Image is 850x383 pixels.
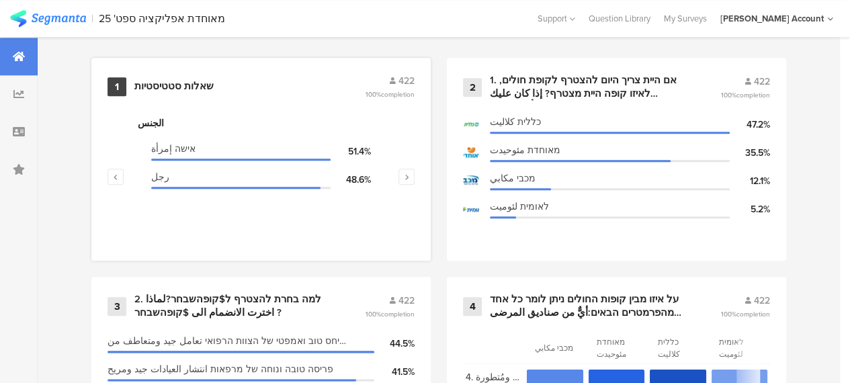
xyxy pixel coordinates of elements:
[538,8,575,29] div: Support
[108,362,333,376] span: פריסה טובה ונוחה של מרפאות انتشار العيادات جيد ومريح
[381,89,415,99] span: completion
[463,201,479,217] img: d3718dnoaommpf.cloudfront.net%2Fitem%2Fb24d211da39b65e73b4e.png
[108,334,368,348] span: יחס טוב ואמפטי של הצוות הרפואי تعامل جيد ومتعاطف من الطاقم الطبي
[719,336,759,360] section: לאומית لئوميت
[366,89,415,99] span: 100%
[730,202,770,216] div: 5.2%
[138,116,384,130] div: الجنس
[463,297,482,316] div: 4
[151,170,169,184] span: رجل
[463,173,479,189] img: d3718dnoaommpf.cloudfront.net%2Fitem%2F8b64f2de7b9de0190842.jpg
[720,12,824,25] div: [PERSON_NAME] Account
[730,174,770,188] div: 12.1%
[535,342,575,354] section: מכבי مكابي
[721,90,770,100] span: 100%
[366,309,415,319] span: 100%
[736,309,770,319] span: completion
[331,173,371,187] div: 48.6%
[490,74,688,100] div: 1. אם היית צריך היום להצטרף לקופת חולים, לאיזו קופה היית מצטרף? إذا كان عليك الانضمام إلى صندوق م...
[398,294,415,308] span: 422
[398,74,415,88] span: 422
[463,116,479,132] img: d3718dnoaommpf.cloudfront.net%2Fitem%2F6d743a2aa7ce1308ada3.jpg
[754,294,770,308] span: 422
[730,118,770,132] div: 47.2%
[490,115,541,129] span: כללית كلاليت
[91,11,93,26] div: |
[381,309,415,319] span: completion
[657,12,714,25] a: My Surveys
[108,77,126,96] div: 1
[736,90,770,100] span: completion
[331,144,371,159] div: 51.4%
[463,78,482,97] div: 2
[490,200,549,214] span: לאומית لئوميت
[490,143,560,157] span: מאוחדת مئوحيدت
[151,142,196,156] span: אישה إمرأة
[582,12,657,25] a: Question Library
[10,10,86,27] img: segmanta logo
[463,144,479,161] img: d3718dnoaommpf.cloudfront.net%2Fitem%2F5c02a578f12c979254d2.jpeg
[134,293,333,319] div: 2. למה בחרת להצטרף ל$קופהשבחר?لماذا اخترت الانضمام الى $קופהשבחר ?
[596,336,636,360] section: מאוחדת مئوحيدت
[108,297,126,316] div: 3
[754,75,770,89] span: 422
[490,293,688,319] div: על איזו מבין קופות החולים ניתן לומר כל אחד מהפרמטרים הבאים:أيٌّ من صناديق المرضى التالية يُمكن وص...
[374,337,415,351] div: 44.5%
[658,336,698,360] section: כללית كلاليت
[721,309,770,319] span: 100%
[730,146,770,160] div: 35.5%
[490,171,536,185] span: מכבי مكابي
[134,80,214,93] div: שאלות סטטיסטיות
[99,12,225,25] div: מאוחדת אפליקציה ספט' 25
[374,365,415,379] div: 41.5%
